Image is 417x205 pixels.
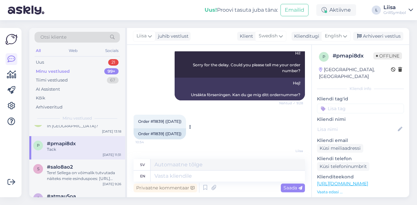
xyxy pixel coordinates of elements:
span: #salo8ao2 [47,164,73,170]
div: Tack [47,147,121,152]
span: Offline [373,52,402,59]
span: Swedish [259,32,278,40]
b: Uus! [205,7,217,13]
span: #pmapi8dx [47,141,76,147]
input: Lisa nimi [317,126,396,133]
p: Klienditeekond [317,173,404,180]
p: Kliendi nimi [317,116,404,123]
div: Socials [104,46,120,55]
div: 67 [107,77,119,83]
p: Kliendi telefon [317,155,404,162]
p: Kliendi tag'id [317,96,404,102]
div: [GEOGRAPHIC_DATA], [GEOGRAPHIC_DATA] [319,66,391,80]
div: AI Assistent [36,86,60,93]
div: Kliendi info [317,86,404,92]
div: 21 [108,59,119,66]
p: Vaata edasi ... [317,189,404,195]
span: p [37,143,40,148]
div: juhib vestlust [155,33,189,40]
div: [DATE] 9:26 [103,182,121,186]
div: [DATE] 13:18 [102,129,121,134]
button: Emailid [280,4,309,16]
div: en [140,171,145,182]
span: Order #11839] ([DATE]) [138,119,181,124]
span: Saada [283,185,302,191]
div: Web [67,46,79,55]
div: In [GEOGRAPHIC_DATA]? [47,123,121,129]
div: Aktiivne [316,4,356,16]
div: Proovi tasuta juba täna: [205,6,278,14]
a: LiisaGrillSymbol [383,5,413,15]
div: sv [140,159,145,170]
img: Askly Logo [5,33,18,45]
div: Küsi telefoninumbrit [317,162,369,171]
div: Arhiveeri vestlus [353,32,403,41]
a: [URL][DOMAIN_NAME] [317,181,368,186]
div: Hej! Ursäkta förseningen. Kan du ge mig ditt ordernummer? [175,78,305,100]
div: Klienditugi [292,33,319,40]
div: Liisa [383,5,406,10]
span: a [37,196,40,200]
div: Küsi meiliaadressi [317,144,363,153]
div: Arhiveeritud [36,104,63,110]
div: Kõik [36,95,45,101]
div: # pmapi8dx [333,52,373,60]
span: Liisa [137,32,147,40]
div: 99+ [104,68,119,75]
div: Klient [237,33,253,40]
div: L [372,6,381,15]
span: 10:54 [136,140,160,145]
span: s [37,166,39,171]
span: #atmau5oa [47,193,76,199]
span: p [323,54,325,59]
div: Order #11839] ([DATE]) [134,128,186,139]
input: Lisa tag [317,104,404,113]
div: All [35,46,42,55]
p: Kliendi email [317,137,404,144]
div: [DATE] 11:31 [103,152,121,157]
div: Tere! Sellega on võimalik tutvutada näiteks meie esinduspoes: [URL][DOMAIN_NAME] [47,170,121,182]
span: English [325,32,342,40]
div: Tiimi vestlused [36,77,68,83]
span: Otsi kliente [40,34,66,41]
span: Liisa [279,148,303,153]
div: Uus [36,59,44,66]
span: Minu vestlused [63,115,92,121]
div: Minu vestlused [36,68,70,75]
div: Privaatne kommentaar [134,184,197,192]
span: Nähtud ✓ 9:28 [279,101,303,106]
div: GrillSymbol [383,10,406,15]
